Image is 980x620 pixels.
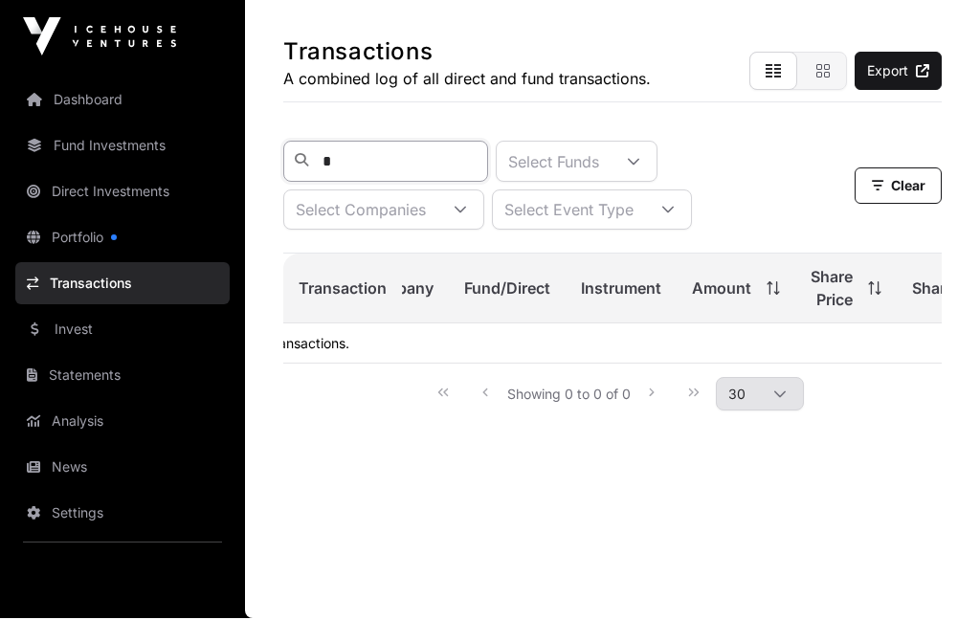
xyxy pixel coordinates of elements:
[15,402,230,444] a: Analysis
[283,69,651,92] p: A combined log of all direct and fund transactions.
[855,54,942,92] a: Export
[299,278,387,301] span: Transaction
[283,38,651,69] h1: Transactions
[493,192,645,231] div: Select Event Type
[15,172,230,214] a: Direct Investments
[811,267,853,313] span: Share Price
[15,218,230,260] a: Portfolio
[497,144,611,183] div: Select Funds
[15,310,230,352] a: Invest
[884,528,980,620] iframe: Chat Widget
[581,278,661,301] span: Instrument
[15,80,230,122] a: Dashboard
[23,19,176,57] img: Icehouse Ventures Logo
[855,169,942,206] button: Clear
[15,126,230,168] a: Fund Investments
[284,192,437,231] div: Select Companies
[912,278,963,301] span: Shares
[15,356,230,398] a: Statements
[692,278,751,301] span: Amount
[507,387,631,404] span: Showing 0 to 0 of 0
[15,264,230,306] a: Transactions
[464,278,550,301] span: Fund/Direct
[15,448,230,490] a: News
[15,494,230,536] a: Settings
